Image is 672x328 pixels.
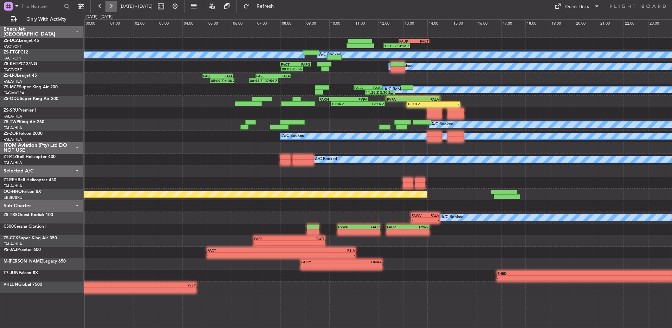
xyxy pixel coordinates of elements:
div: 12:16 Z [358,102,384,106]
a: FALA/HLA [4,183,22,189]
div: 06:00 [232,19,256,26]
a: FACT/CPT [4,56,22,61]
div: - [425,218,439,222]
div: 08:03 Z [282,67,292,71]
a: ZS-ODUSuper King Air 200 [4,97,58,101]
a: FALA/HLA [4,160,22,165]
a: T7-JUNFalcon 8X [4,271,38,275]
div: 22:00 [623,19,648,26]
a: ZS-LRJLearjet 45 [4,74,37,78]
div: FAWV [412,213,425,217]
div: 12:00 [379,19,403,26]
div: YSSY [42,283,196,287]
div: - [254,241,289,245]
div: 18:00 [525,19,550,26]
span: ZS-CCK [4,236,18,240]
div: 13:10 Z [407,102,433,106]
a: ZS-ZORFalcon 2000 [4,132,43,136]
span: ZS-KHT [4,62,18,66]
div: 13:00 [403,19,428,26]
a: FALA/HLA [4,125,22,131]
div: - [433,102,459,106]
div: 15:00 [452,19,477,26]
div: 16:00 [477,19,501,26]
a: ZT-REHBell Helicopter 430 [4,178,56,182]
div: 17:00 [501,19,526,26]
div: FSIA [281,248,355,252]
div: - [281,253,355,257]
div: FALA [425,213,439,217]
div: - [497,276,642,280]
div: FAJC [368,86,382,90]
a: FALA/HLA [4,137,22,142]
div: A/C Booked [282,131,304,141]
div: FAKN [319,97,343,101]
span: [DATE] - [DATE] [119,3,153,10]
div: FAEL [256,74,273,78]
a: M-[PERSON_NAME]Legacy 650 [4,259,66,264]
div: 14:00 [427,19,452,26]
div: 08:00 [280,19,305,26]
div: - [387,229,408,234]
div: FALA [354,86,368,90]
div: 09:00 [305,19,330,26]
div: 19:00 [550,19,575,26]
span: OO-HHO [4,190,22,194]
span: Refresh [251,4,280,9]
div: FAPG [296,62,310,67]
div: 04:00 [182,19,207,26]
div: FALA [273,74,290,78]
div: 21:00 [599,19,623,26]
div: 02:00 [134,19,158,26]
div: - [408,229,428,234]
span: ZS-ODU [4,97,20,101]
a: ZS-DCALearjet 45 [4,39,39,43]
div: A/C Booked [319,50,341,60]
div: 10:04 Z [331,102,358,106]
div: - [412,218,425,222]
a: FACT/CPT [4,67,22,72]
span: ZT-RTZ [4,155,17,159]
span: M-[PERSON_NAME] [4,259,43,264]
a: PS-JAJPraetor 600 [4,248,41,252]
div: 11:00 [354,19,379,26]
div: 10:00 [329,19,354,26]
span: C500 [4,225,14,229]
a: EBBR/BRU [4,195,22,200]
a: ZS-KHTPC12/NG [4,62,37,66]
span: ZS-MCE [4,85,19,89]
a: ZT-RTZBell Helicopter 430 [4,155,56,159]
a: FAGM/QRA [4,90,25,96]
div: 08:56 Z [292,67,303,71]
span: ZS-TWP [4,120,19,124]
span: Only With Activity [18,17,74,22]
div: A/C Booked [431,119,453,130]
div: 05:00 [207,19,232,26]
div: 01:00 [109,19,134,26]
div: - [301,264,341,269]
span: PS-JAJ [4,248,17,252]
div: FACT [207,248,281,252]
div: GUCY [301,260,341,264]
div: FABL [203,74,218,78]
a: ZS-FTGPC12 [4,50,28,55]
div: 12:30 Z [378,90,390,94]
a: OO-HHOFalcon 8X [4,190,41,194]
span: T7-JUN [4,271,19,275]
div: FVFA [343,97,367,101]
div: FYWE [408,225,428,229]
div: - [342,264,382,269]
div: A/C Booked [315,154,337,165]
div: FAEL [218,74,233,78]
span: ZS-LRJ [4,74,17,78]
a: FALA/HLA [4,79,22,84]
div: FVFA [387,97,413,101]
span: ZT-REH [4,178,18,182]
div: FACT [414,39,429,43]
div: Quick Links [565,4,589,11]
div: - [42,288,196,292]
a: VHLUNGlobal 7500 [4,283,42,287]
input: Trip Number [21,1,62,12]
div: 20:00 [575,19,599,26]
a: C500Cessna Citation I [4,225,46,229]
